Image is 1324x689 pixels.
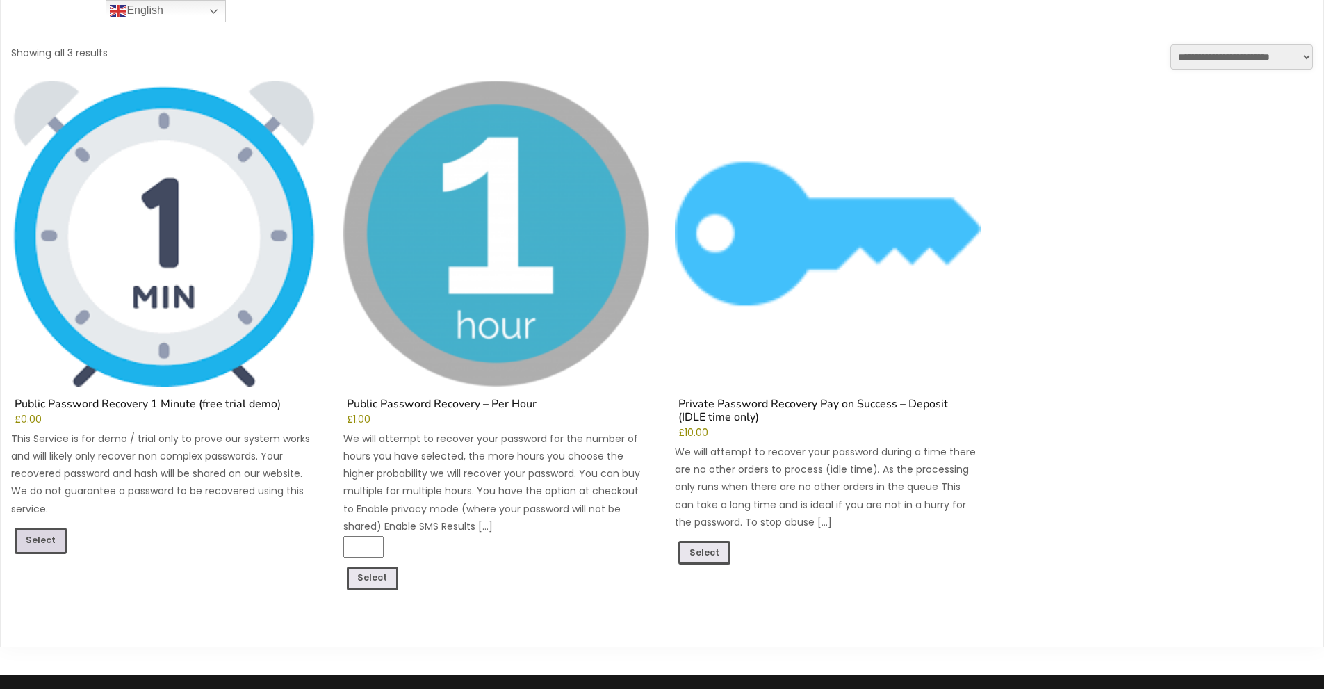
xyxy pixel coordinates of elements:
[675,444,981,531] p: We will attempt to recover your password during a time there are no other orders to process (idle...
[15,413,42,426] bdi: 0.00
[15,528,67,554] a: Read more about “Public Password Recovery 1 Minute (free trial demo)”
[15,413,21,426] span: £
[675,81,981,428] a: Private Password Recovery Pay on Success – Deposit (IDLE time only)
[343,536,384,558] input: Product quantity
[675,81,981,387] img: Private Password Recovery Pay on Success - Deposit (IDLE time only)
[347,413,370,426] bdi: 1.00
[343,398,649,414] h2: Public Password Recovery – Per Hour
[11,398,317,414] h2: Public Password Recovery 1 Minute (free trial demo)
[343,81,649,387] img: Public Password Recovery - Per Hour
[11,81,317,387] img: Public Password Recovery 1 Minute (free trial demo)
[11,81,317,414] a: Public Password Recovery 1 Minute (free trial demo)
[11,44,108,62] p: Showing all 3 results
[343,81,649,414] a: Public Password Recovery – Per Hour
[675,398,981,428] h2: Private Password Recovery Pay on Success – Deposit (IDLE time only)
[347,413,353,426] span: £
[110,3,126,19] img: en
[343,430,649,535] p: We will attempt to recover your password for the number of hours you have selected, the more hour...
[347,567,399,591] a: Add to cart: “Public Password Recovery - Per Hour”
[1170,44,1313,70] select: Shop order
[678,426,708,439] bdi: 10.00
[678,426,685,439] span: £
[11,430,317,518] p: This Service is for demo / trial only to prove our system works and will likely only recover non ...
[678,541,730,565] a: Add to cart: “Private Password Recovery Pay on Success - Deposit (IDLE time only)”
